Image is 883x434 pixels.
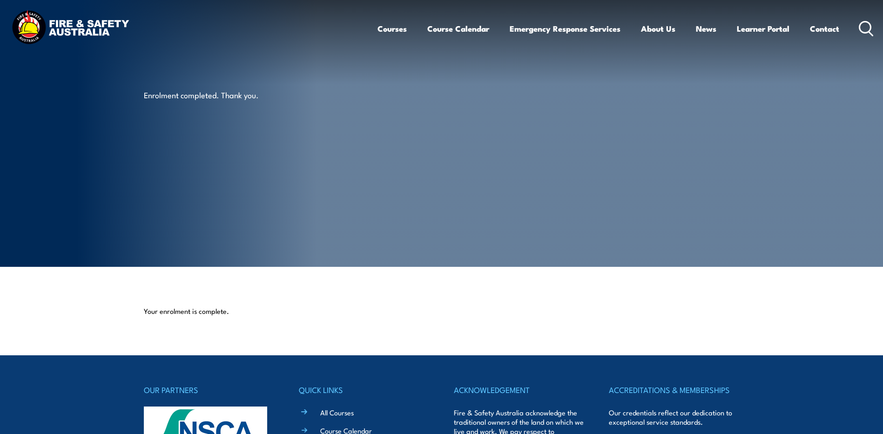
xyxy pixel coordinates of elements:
p: Your enrolment is complete. [144,306,740,316]
a: All Courses [320,407,354,417]
a: Emergency Response Services [510,16,620,41]
a: Courses [377,16,407,41]
a: About Us [641,16,675,41]
a: Course Calendar [427,16,489,41]
h4: OUR PARTNERS [144,383,274,396]
p: Our credentials reflect our dedication to exceptional service standards. [609,408,739,427]
a: News [696,16,716,41]
h4: QUICK LINKS [299,383,429,396]
a: Learner Portal [737,16,789,41]
h4: ACKNOWLEDGEMENT [454,383,584,396]
h4: ACCREDITATIONS & MEMBERSHIPS [609,383,739,396]
p: Enrolment completed. Thank you. [144,89,314,100]
a: Contact [810,16,839,41]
